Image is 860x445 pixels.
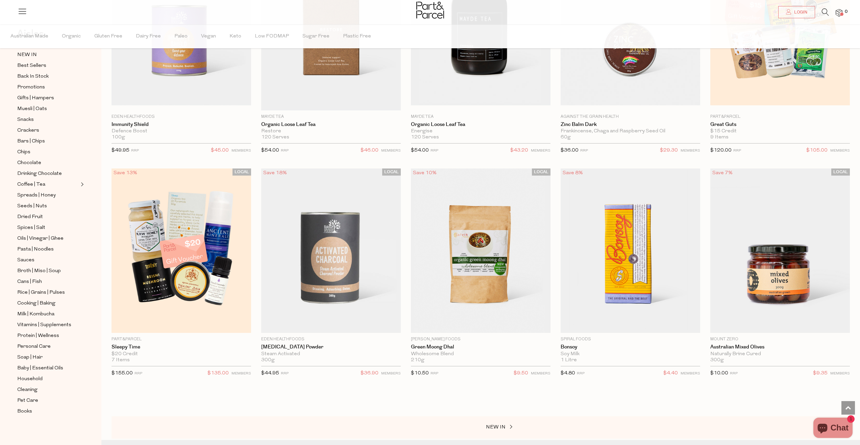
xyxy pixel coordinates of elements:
span: $4.80 [561,371,575,376]
span: Seeds | Nuts [17,202,47,210]
span: 120 Serves [411,134,439,140]
small: MEMBERS [830,149,850,153]
a: Snacks [17,115,79,124]
small: RRP [733,149,741,153]
a: Organic Loose Leaf Tea [411,122,550,128]
span: Sugar Free [302,25,329,48]
span: $49.95 [112,148,129,153]
a: Chocolate [17,159,79,167]
span: $4.40 [663,369,678,378]
span: NEW IN [17,51,37,59]
a: Best Sellers [17,61,79,70]
span: Vegan [201,25,216,48]
span: 210g [411,357,424,363]
div: Save 18% [261,168,289,178]
div: Energise [411,128,550,134]
a: 0 [836,9,842,16]
small: MEMBERS [531,149,550,153]
a: NEW IN [17,51,79,59]
small: MEMBERS [681,149,700,153]
div: Defence Boost [112,128,251,134]
small: RRP [577,372,585,375]
span: Household [17,375,43,383]
span: Paleo [174,25,188,48]
span: LOCAL [532,168,550,176]
a: Dried Fruit [17,213,79,221]
span: Soap | Hair [17,354,43,362]
a: Cooking | Baking [17,299,79,308]
a: Crackers [17,126,79,135]
span: $10.00 [710,371,728,376]
span: $9.50 [514,369,528,378]
span: $46.00 [361,146,378,155]
a: Spices | Salt [17,224,79,232]
a: Drinking Chocolate [17,169,79,178]
a: Personal Care [17,342,79,351]
span: Login [792,9,807,15]
div: Save 7% [710,168,735,178]
a: Muesli | Oats [17,105,79,113]
small: MEMBERS [681,372,700,375]
img: Australian Mixed Olives [710,168,850,333]
small: MEMBERS [381,372,401,375]
span: Broth | Miso | Soup [17,267,61,275]
span: Pasta | Noodles [17,245,54,254]
span: LOCAL [382,168,401,176]
small: RRP [431,149,438,153]
span: Milk | Kombucha [17,310,54,318]
small: RRP [281,149,289,153]
a: Household [17,375,79,383]
span: NEW IN [486,425,506,430]
a: Chips [17,148,79,156]
span: Organic [62,25,81,48]
p: Mayde Tea [261,114,401,120]
a: Rice | Grains | Pulses [17,288,79,297]
a: Cans | Fish [17,278,79,286]
a: Cleaning [17,386,79,394]
span: 0 [843,9,849,15]
a: Bars | Chips [17,137,79,146]
a: Immunity Shield [112,122,251,128]
a: Seeds | Nuts [17,202,79,210]
p: Mayde Tea [411,114,550,120]
a: Sleepy Time [112,344,251,350]
span: Keto [229,25,241,48]
span: Dried Fruit [17,213,43,221]
img: Part&Parcel [416,2,444,19]
a: Sauces [17,256,79,264]
span: 300g [261,357,275,363]
span: Dairy Free [136,25,161,48]
div: Soy Milk [561,351,700,357]
div: Frankincense, Chaga and Raspberry Seed Oil [561,128,700,134]
a: Zinc Balm Dark [561,122,700,128]
span: $54.00 [411,148,429,153]
a: Promotions [17,83,79,91]
div: Restore [261,128,401,134]
a: Back In Stock [17,72,79,81]
a: Bonsoy [561,344,700,350]
img: Bonsoy [561,168,700,333]
div: $15 Credit [710,128,850,134]
span: LOCAL [232,168,251,176]
span: Oils | Vinegar | Ghee [17,235,64,243]
span: LOCAL [831,168,850,176]
div: Save 13% [112,168,139,178]
a: NEW IN [486,423,554,432]
span: Chocolate [17,159,41,167]
img: Green Moong Dhal [411,168,550,333]
span: Vitamins | Supplements [17,321,71,329]
span: 9 Items [710,134,729,140]
span: $54.00 [261,148,279,153]
p: Spiral Foods [561,336,700,342]
a: Organic Loose Leaf Tea [261,122,401,128]
button: Expand/Collapse Coffee | Tea [79,180,84,188]
a: Australian Mixed Olives [710,344,850,350]
span: $43.20 [510,146,528,155]
span: $36.00 [561,148,579,153]
span: Australian Made [10,25,48,48]
span: Muesli | Oats [17,105,47,113]
small: MEMBERS [231,372,251,375]
span: Cleaning [17,386,38,394]
a: Pasta | Noodles [17,245,79,254]
p: Eden Healthfoods [261,336,401,342]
